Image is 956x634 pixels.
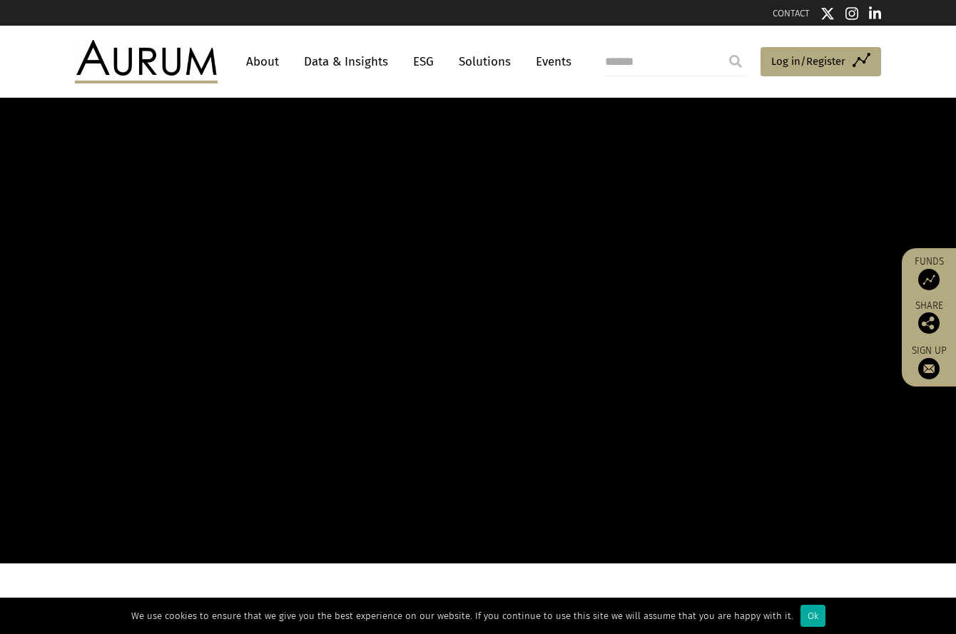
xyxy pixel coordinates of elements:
a: Funds [909,255,949,290]
div: Share [909,301,949,334]
input: Submit [721,47,750,76]
img: Sign up to our newsletter [918,358,940,379]
a: Solutions [452,48,518,75]
img: Instagram icon [845,6,858,21]
a: Log in/Register [761,47,881,77]
a: About [239,48,286,75]
img: Aurum [75,40,218,83]
img: Twitter icon [820,6,835,21]
a: Sign up [909,344,949,379]
span: Log in/Register [771,53,845,70]
img: Linkedin icon [869,6,882,21]
div: Ok [800,605,825,627]
img: Share this post [918,312,940,334]
a: Data & Insights [297,48,395,75]
a: ESG [406,48,441,75]
img: Access Funds [918,269,940,290]
a: CONTACT [773,8,810,19]
a: Events [529,48,571,75]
